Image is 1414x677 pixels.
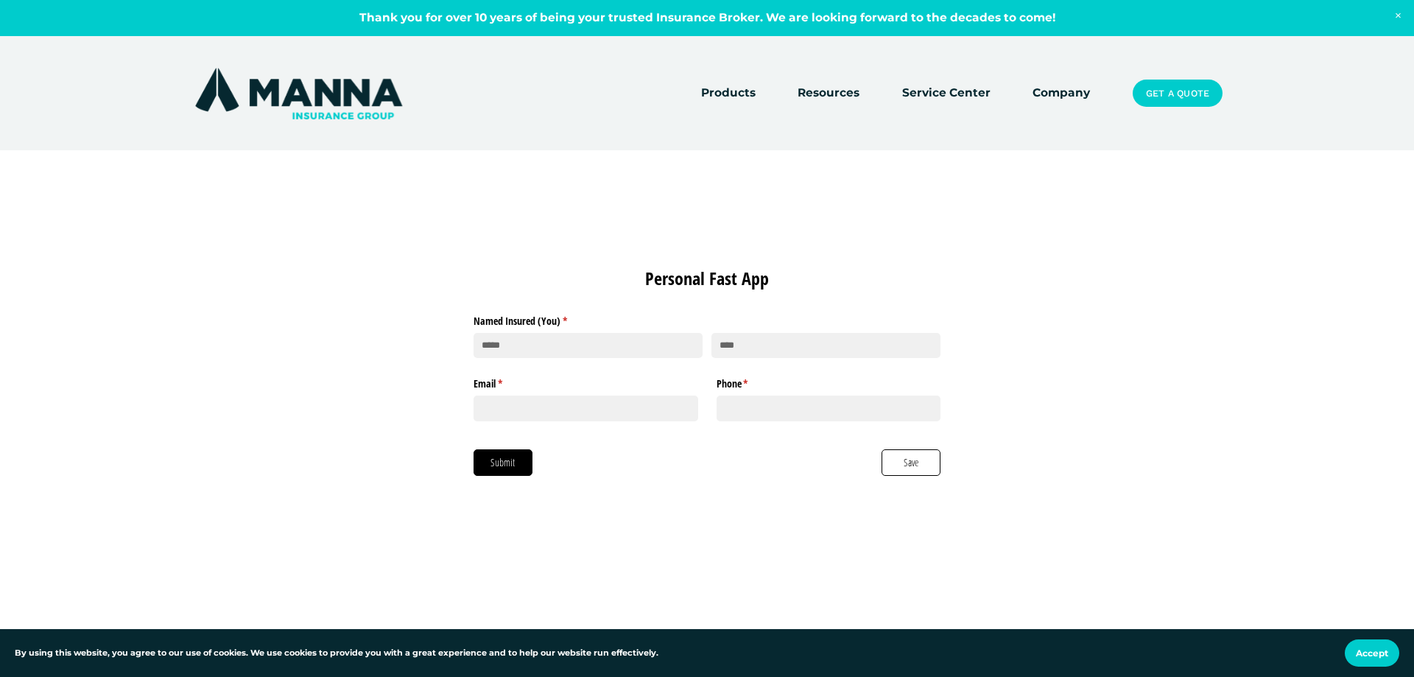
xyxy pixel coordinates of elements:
p: By using this website, you agree to our use of cookies. We use cookies to provide you with a grea... [15,647,658,660]
a: Get a Quote [1133,80,1223,108]
a: Service Center [902,83,991,104]
label: Email [474,372,698,391]
label: Phone [717,372,941,391]
a: folder dropdown [701,83,756,104]
span: Resources [798,84,859,102]
button: Accept [1345,639,1399,667]
input: Last [711,333,940,359]
a: folder dropdown [798,83,859,104]
a: Company [1033,83,1090,104]
legend: Named Insured (You) [474,309,940,328]
h1: Personal Fast App [474,266,940,291]
input: First [474,333,703,359]
button: Save [882,449,940,476]
span: Accept [1356,648,1388,659]
span: Submit [490,455,516,471]
button: Submit [474,449,532,476]
span: Save [903,455,920,471]
span: Products [701,84,756,102]
img: Manna Insurance Group [191,65,406,122]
